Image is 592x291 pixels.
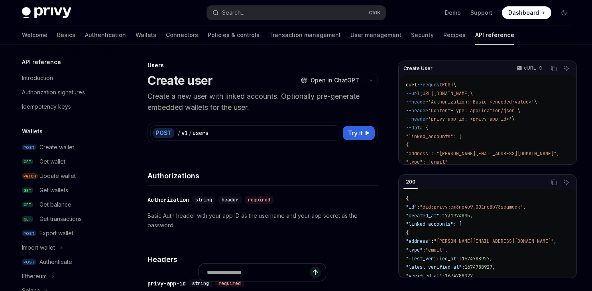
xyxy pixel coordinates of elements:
[153,128,174,138] div: POST
[148,211,378,230] p: Basic Auth header with your app ID as the username and your app secret as the password.
[406,230,409,236] span: {
[420,90,470,97] span: [URL][DOMAIN_NAME]
[470,90,473,97] span: \
[417,204,420,210] span: :
[445,273,473,279] span: 1674788927
[269,25,341,45] a: Transaction management
[39,200,71,209] div: Get balance
[406,133,462,140] span: "linked_accounts": [
[22,216,33,222] span: GET
[311,76,359,84] span: Open in ChatGPT
[406,238,431,244] span: "address"
[453,82,456,88] span: \
[193,129,208,137] div: users
[245,196,273,204] div: required
[508,9,539,17] span: Dashboard
[208,25,260,45] a: Policies & controls
[439,213,442,219] span: :
[148,254,378,265] h4: Headers
[428,116,512,122] span: 'privy-app-id: <privy-app-id>'
[16,255,118,269] a: POSTAuthenticate
[16,183,118,197] a: GETGet wallets
[406,90,420,97] span: --url
[406,213,439,219] span: "created_at"
[177,129,181,137] div: /
[22,127,43,136] h5: Wallets
[22,7,71,18] img: dark logo
[148,170,378,181] h4: Authorizations
[22,243,55,252] div: Import wallet
[22,271,47,281] div: Ethereum
[462,264,464,270] span: :
[492,264,495,270] span: ,
[148,196,189,204] div: Authorization
[22,88,85,97] div: Authorization signatures
[554,238,557,244] span: ,
[561,63,572,74] button: Ask AI
[348,128,363,138] span: Try it
[406,159,448,165] span: "type": "email"
[148,91,378,113] p: Create a new user with linked accounts. Optionally pre-generate embedded wallets for the user.
[181,129,188,137] div: v1
[445,9,461,17] a: Demo
[136,25,156,45] a: Wallets
[406,107,428,114] span: --header
[195,197,212,203] span: string
[453,221,462,227] span: : [
[406,273,442,279] span: "verified_at"
[39,229,73,238] div: Export wallet
[22,145,36,150] span: POST
[558,6,570,19] button: Toggle dark mode
[428,99,534,105] span: 'Authorization: Basic <encoded-value>'
[16,154,118,169] a: GETGet wallet
[549,63,559,74] button: Copy the contents from the code block
[406,125,423,131] span: --data
[445,247,448,253] span: ,
[561,177,572,187] button: Ask AI
[411,25,434,45] a: Security
[16,100,118,114] a: Idempotency keys
[39,186,68,195] div: Get wallets
[417,82,442,88] span: --request
[534,99,537,105] span: \
[207,6,385,20] button: Open search
[442,273,445,279] span: :
[406,221,453,227] span: "linked_accounts"
[475,25,514,45] a: API reference
[443,25,466,45] a: Recipes
[406,99,428,105] span: --header
[512,62,546,75] button: cURL
[310,267,321,278] button: Send message
[423,125,428,131] span: '{
[22,259,36,265] span: POST
[406,247,423,253] span: "type"
[406,256,459,262] span: "first_verified_at"
[166,25,198,45] a: Connectors
[442,82,453,88] span: POST
[22,202,33,208] span: GET
[22,159,33,165] span: GET
[490,256,492,262] span: ,
[22,25,47,45] a: Welcome
[22,187,33,193] span: GET
[442,213,470,219] span: 1731974895
[296,74,364,87] button: Open in ChatGPT
[16,269,118,283] button: Toggle Ethereum section
[343,126,375,140] button: Try it
[459,256,462,262] span: :
[428,107,517,114] span: 'Content-Type: application/json'
[549,177,559,187] button: Copy the contents from the code block
[16,197,118,212] a: GETGet balance
[425,247,445,253] span: "email"
[39,157,65,166] div: Get wallet
[406,150,559,157] span: "address": "[PERSON_NAME][EMAIL_ADDRESS][DOMAIN_NAME]",
[524,65,536,71] p: cURL
[148,61,378,69] div: Users
[189,129,192,137] div: /
[16,85,118,100] a: Authorization signatures
[470,9,492,17] a: Support
[406,204,417,210] span: "id"
[406,116,428,122] span: --header
[502,6,551,19] a: Dashboard
[512,116,515,122] span: \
